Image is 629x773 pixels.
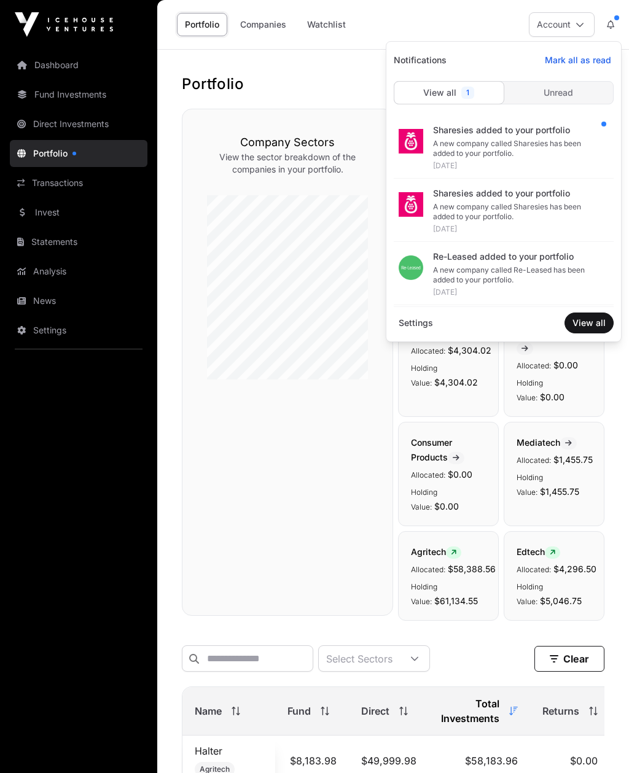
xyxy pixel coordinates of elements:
[411,437,464,462] span: Consumer Products
[394,117,614,179] a: Sharesies added to your portfolioA new company called Sharesies has been added to your portfolio....
[10,111,147,138] a: Direct Investments
[195,745,222,757] a: Halter
[10,52,147,79] a: Dashboard
[517,582,543,606] span: Holding Value:
[10,199,147,226] a: Invest
[399,255,423,280] img: download.png
[207,151,368,176] p: View the sector breakdown of the companies in your portfolio.
[517,361,551,370] span: Allocated:
[434,377,478,387] span: $4,304.02
[10,287,147,314] a: News
[287,704,311,718] span: Fund
[544,87,573,99] span: Unread
[232,13,294,36] a: Companies
[411,363,437,387] span: Holding Value:
[553,360,578,370] span: $0.00
[433,202,604,222] div: A new company called Sharesies has been added to your portfolio.
[517,456,551,465] span: Allocated:
[433,124,604,136] div: Sharesies added to your portfolio
[195,704,222,718] span: Name
[441,696,499,726] span: Total Investments
[10,81,147,108] a: Fund Investments
[537,50,619,70] button: Mark all as read
[207,134,368,151] h3: Company Sectors
[540,392,565,402] span: $0.00
[568,714,629,773] iframe: Chat Widget
[565,313,614,333] button: View all
[434,501,459,511] span: $0.00
[411,487,437,511] span: Holding Value:
[433,224,604,234] div: [DATE]
[411,470,445,480] span: Allocated:
[553,564,596,574] span: $4,296.50
[448,564,496,574] span: $58,388.56
[411,582,437,606] span: Holding Value:
[10,317,147,344] a: Settings
[517,437,577,448] span: Mediatech
[517,473,543,497] span: Holding Value:
[540,486,579,497] span: $1,455.75
[399,192,423,217] img: sharesies_logo.jpeg
[433,251,604,263] div: Re-Leased added to your portfolio
[399,129,423,153] img: sharesies_logo.jpeg
[542,704,579,718] span: Returns
[534,646,604,672] button: Clear
[448,469,472,480] span: $0.00
[10,258,147,285] a: Analysis
[15,12,113,37] img: Icehouse Ventures Logo
[389,49,451,71] span: Notifications
[394,312,438,334] a: Settings
[299,13,354,36] a: Watchlist
[433,161,604,171] div: [DATE]
[529,12,595,37] button: Account
[433,139,604,158] div: A new company called Sharesies has been added to your portfolio.
[433,287,604,297] div: [DATE]
[10,169,147,196] a: Transactions
[10,140,147,167] a: Portfolio
[411,546,461,557] span: Agritech
[517,546,560,557] span: Edtech
[433,187,604,200] div: Sharesies added to your portfolio
[319,646,400,671] div: Select Sectors
[448,345,491,355] span: $4,304.02
[394,243,614,305] a: Re-Leased added to your portfolioA new company called Re-Leased has been added to your portfolio....
[553,454,593,465] span: $1,455.75
[540,596,582,606] span: $5,046.75
[411,346,445,355] span: Allocated:
[394,180,614,242] a: Sharesies added to your portfolioA new company called Sharesies has been added to your portfolio....
[10,228,147,255] a: Statements
[434,596,478,606] span: $61,134.55
[517,378,543,402] span: Holding Value:
[572,317,606,329] span: View all
[361,704,389,718] span: Direct
[182,74,604,94] h1: Portfolio
[545,54,611,66] span: Mark all as read
[433,265,604,285] div: A new company called Re-Leased has been added to your portfolio.
[411,565,445,574] span: Allocated:
[177,13,227,36] a: Portfolio
[517,565,551,574] span: Allocated:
